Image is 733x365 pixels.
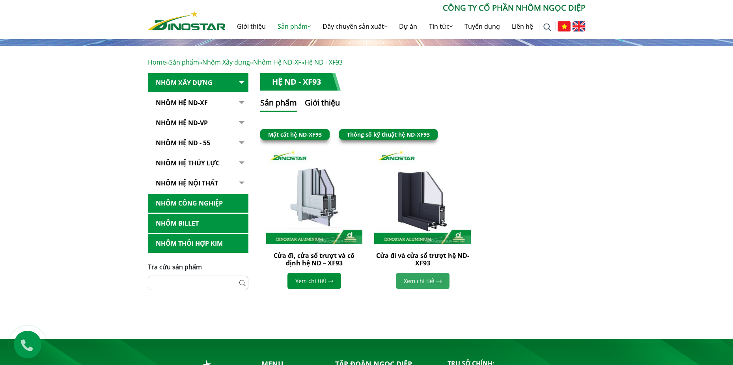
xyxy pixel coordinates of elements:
[543,23,551,31] img: search
[202,58,250,67] a: Nhôm Xây dựng
[459,14,506,39] a: Tuyển dụng
[423,14,459,39] a: Tin tức
[558,21,571,31] img: Tiếng Việt
[393,14,423,39] a: Dự án
[148,58,343,67] span: » » » »
[305,97,340,112] button: Giới thiệu
[148,194,248,213] a: Nhôm Công nghiệp
[506,14,539,39] a: Liên hệ
[148,58,166,67] a: Home
[304,58,343,67] span: Hệ ND - XF93
[374,148,471,244] img: Cửa đi và cửa sổ trượt hệ ND-XF93
[317,14,393,39] a: Dây chuyền sản xuất
[287,273,341,289] a: Xem chi tiết
[266,148,363,244] img: Cửa đi, cửa sổ trượt và cố định hệ ND – XF93
[573,21,586,31] img: English
[169,58,199,67] a: Sản phẩm
[148,93,248,113] a: Nhôm Hệ ND-XF
[253,58,301,67] a: Nhôm Hệ ND-XF
[148,73,248,93] a: Nhôm Xây dựng
[148,133,248,153] a: NHÔM HỆ ND - 55
[268,131,322,138] a: Mặt cắt hệ ND-XF93
[396,273,449,289] a: Xem chi tiết
[347,131,430,138] a: Thông số kỹ thuật hệ ND-XF93
[148,154,248,173] a: Nhôm hệ thủy lực
[148,113,248,133] a: Nhôm Hệ ND-VP
[376,251,469,267] a: Cửa đi và cửa sổ trượt hệ ND-XF93
[272,14,317,39] a: Sản phẩm
[226,2,586,14] p: CÔNG TY CỔ PHẦN NHÔM NGỌC DIỆP
[260,97,297,112] button: Sản phẩm
[231,14,272,39] a: Giới thiệu
[148,234,248,253] a: Nhôm Thỏi hợp kim
[260,73,341,91] h1: Hệ ND - XF93
[148,174,248,193] a: Nhôm hệ nội thất
[274,251,354,267] a: Cửa đi, cửa sổ trượt và cố định hệ ND – XF93
[148,263,202,271] span: Tra cứu sản phẩm
[148,214,248,233] a: Nhôm Billet
[148,11,226,30] img: Nhôm Dinostar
